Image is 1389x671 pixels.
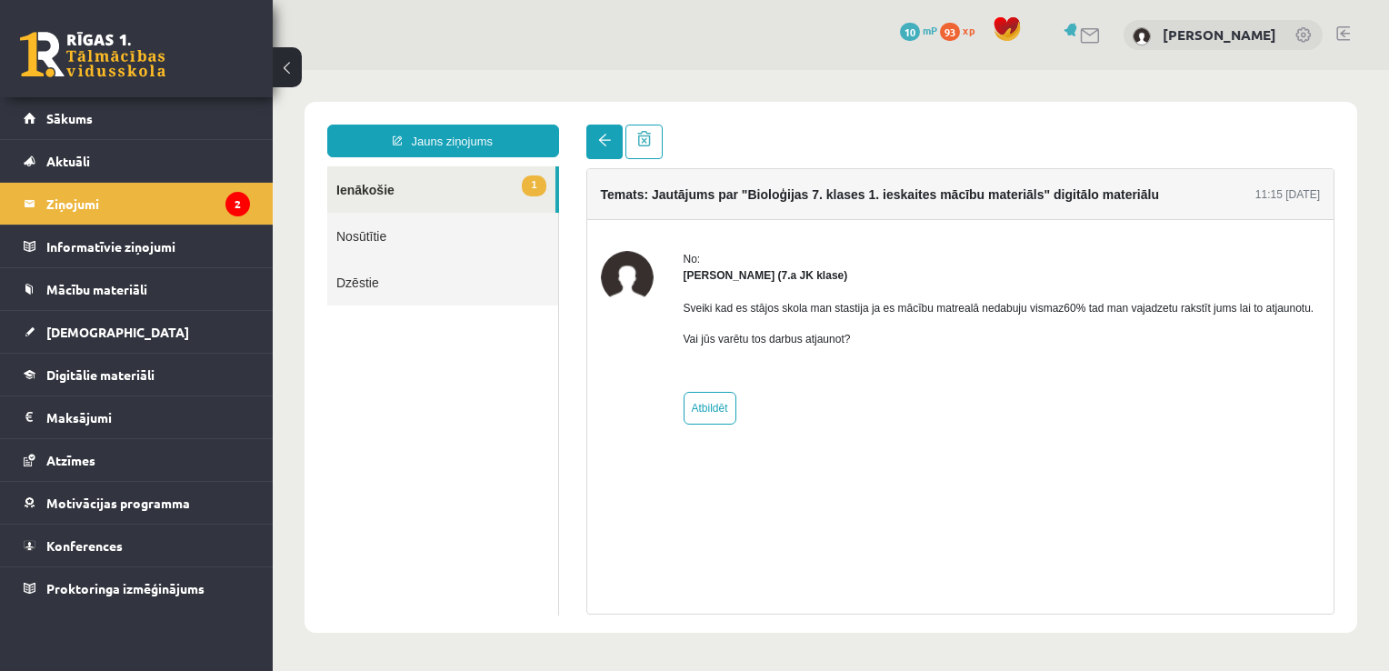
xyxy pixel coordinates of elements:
[46,495,190,511] span: Motivācijas programma
[46,183,250,225] legend: Ziņojumi
[46,324,189,340] span: [DEMOGRAPHIC_DATA]
[24,311,250,353] a: [DEMOGRAPHIC_DATA]
[411,322,464,355] a: Atbildēt
[46,396,250,438] legend: Maksājumi
[411,181,1042,197] div: No:
[55,189,285,235] a: Dzēstie
[900,23,937,37] a: 10 mP
[46,537,123,554] span: Konferences
[1163,25,1276,44] a: [PERSON_NAME]
[249,105,273,126] span: 1
[24,439,250,481] a: Atzīmes
[46,281,147,297] span: Mācību materiāli
[940,23,960,41] span: 93
[24,97,250,139] a: Sākums
[923,23,937,37] span: mP
[24,396,250,438] a: Maksājumi
[20,32,165,77] a: Rīgas 1. Tālmācības vidusskola
[24,140,250,182] a: Aktuāli
[46,580,205,596] span: Proktoringa izmēģinājums
[55,96,283,143] a: 1Ienākošie
[24,354,250,396] a: Digitālie materiāli
[46,366,155,383] span: Digitālie materiāli
[24,183,250,225] a: Ziņojumi2
[983,116,1047,133] div: 11:15 [DATE]
[46,110,93,126] span: Sākums
[411,230,1042,246] p: Sveiki kad es stājos skola man stastija ja es mācību matrealā nedabuju vismaz60% tad man vajadzet...
[24,268,250,310] a: Mācību materiāli
[411,199,575,212] strong: [PERSON_NAME] (7.a JK klase)
[46,452,95,468] span: Atzīmes
[225,192,250,216] i: 2
[24,567,250,609] a: Proktoringa izmēģinājums
[24,482,250,524] a: Motivācijas programma
[46,225,250,267] legend: Informatīvie ziņojumi
[411,261,1042,277] p: Vai jūs varētu tos darbus atjaunot?
[24,225,250,267] a: Informatīvie ziņojumi
[1133,27,1151,45] img: Paula Ozoliņa
[328,117,886,132] h4: Temats: Jautājums par "Bioloģijas 7. klases 1. ieskaites mācību materiāls" digitālo materiālu
[940,23,984,37] a: 93 xp
[46,153,90,169] span: Aktuāli
[328,181,381,234] img: Jānis Caucis
[55,143,285,189] a: Nosūtītie
[900,23,920,41] span: 10
[963,23,974,37] span: xp
[55,55,286,87] a: Jauns ziņojums
[24,525,250,566] a: Konferences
